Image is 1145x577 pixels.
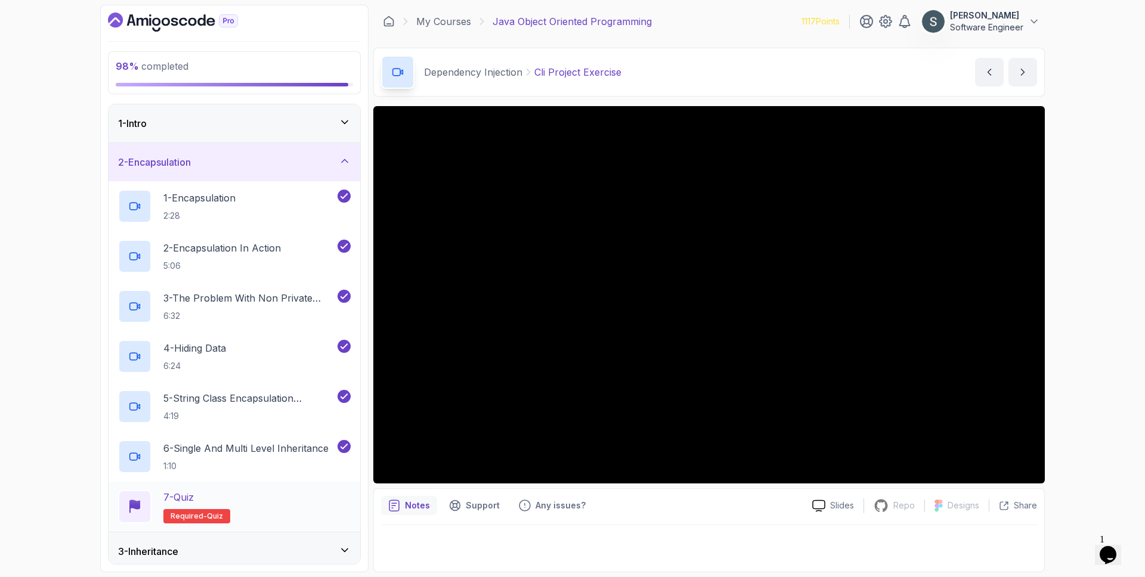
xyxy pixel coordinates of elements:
button: 7-QuizRequired-quiz [118,490,351,523]
a: Dashboard [108,13,265,32]
p: 2 - Encapsulation In Action [163,241,281,255]
button: 4-Hiding Data6:24 [118,340,351,373]
p: 1:10 [163,460,329,472]
p: 2:28 [163,210,236,222]
p: 6:24 [163,360,226,372]
span: completed [116,60,188,72]
p: Cli Project Exercise [534,65,621,79]
h3: 1 - Intro [118,116,147,131]
span: 98 % [116,60,139,72]
button: 3-Inheritance [109,532,360,570]
button: user profile image[PERSON_NAME]Software Engineer [921,10,1040,33]
iframe: chat widget [1095,529,1133,565]
button: 2-Encapsulation In Action5:06 [118,240,351,273]
a: My Courses [416,14,471,29]
h3: 3 - Inheritance [118,544,178,559]
button: Feedback button [512,496,593,515]
p: 6:32 [163,310,335,322]
p: 4 - Hiding Data [163,341,226,355]
button: Share [989,500,1037,511]
button: Support button [442,496,507,515]
p: 3 - The Problem With Non Private Fields [163,291,335,305]
span: quiz [207,511,223,521]
p: Any issues? [536,500,586,511]
img: user profile image [922,10,945,33]
p: 1117 Points [801,15,840,27]
button: previous content [975,58,1004,86]
p: [PERSON_NAME] [950,10,1023,21]
button: notes button [381,496,437,515]
p: 5:06 [163,260,281,272]
iframe: 5 - CLI Project Exercise [373,106,1045,483]
button: next content [1008,58,1037,86]
p: 4:19 [163,410,335,422]
a: Slides [803,500,864,512]
p: Dependency Injection [424,65,522,79]
p: Repo [893,500,915,511]
button: 2-Encapsulation [109,143,360,181]
p: Software Engineer [950,21,1023,33]
button: 1-Intro [109,104,360,142]
p: Slides [830,500,854,511]
button: 5-String Class Encapsulation Exa,Mple4:19 [118,390,351,423]
p: 7 - Quiz [163,490,194,504]
p: 6 - Single And Multi Level Inheritance [163,441,329,455]
p: Support [466,500,500,511]
button: 3-The Problem With Non Private Fields6:32 [118,290,351,323]
span: Required- [171,511,207,521]
p: Designs [948,500,979,511]
p: Java Object Oriented Programming [493,14,652,29]
a: Dashboard [383,15,395,27]
h3: 2 - Encapsulation [118,155,191,169]
button: 6-Single And Multi Level Inheritance1:10 [118,440,351,473]
p: 1 - Encapsulation [163,191,236,205]
p: Share [1014,500,1037,511]
button: 1-Encapsulation2:28 [118,190,351,223]
p: 5 - String Class Encapsulation Exa,Mple [163,391,335,405]
p: Notes [405,500,430,511]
